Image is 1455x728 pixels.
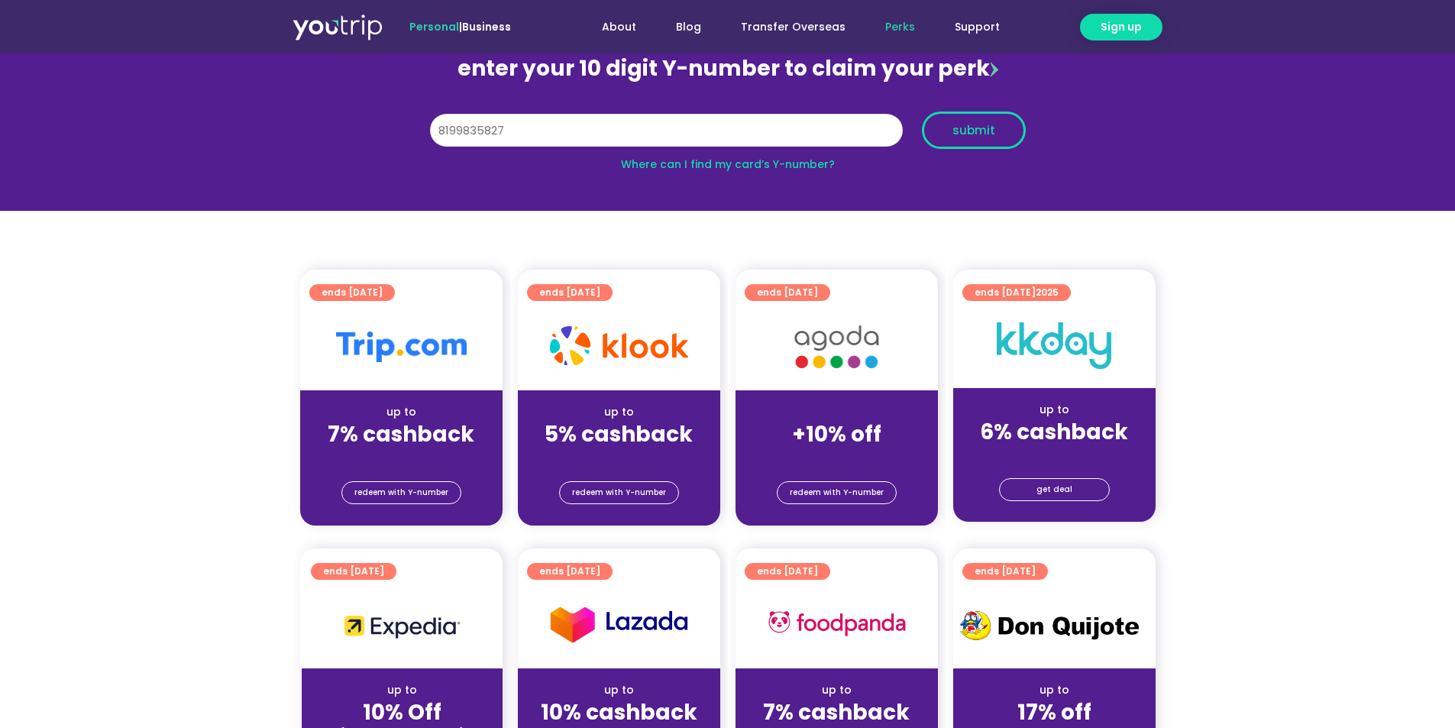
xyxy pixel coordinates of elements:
[792,419,881,449] strong: +10% off
[539,563,600,580] span: ends [DATE]
[559,481,679,504] a: redeem with Y-number
[962,284,1071,301] a: ends [DATE]2025
[354,482,448,503] span: redeem with Y-number
[1101,19,1142,35] span: Sign up
[572,482,666,503] span: redeem with Y-number
[545,419,693,449] strong: 5% cashback
[314,682,490,698] div: up to
[530,404,708,420] div: up to
[965,402,1143,418] div: up to
[1017,697,1091,727] strong: 17% off
[539,284,600,301] span: ends [DATE]
[745,563,830,580] a: ends [DATE]
[462,19,511,34] a: Business
[541,697,697,727] strong: 10% cashback
[748,448,926,464] div: (for stays only)
[621,157,835,172] a: Where can I find my card’s Y-number?
[1036,479,1072,500] span: get deal
[309,284,395,301] a: ends [DATE]
[527,284,613,301] a: ends [DATE]
[530,682,708,698] div: up to
[975,563,1036,580] span: ends [DATE]
[311,563,396,580] a: ends [DATE]
[363,697,441,727] strong: 10% Off
[409,19,459,34] span: Personal
[865,13,935,41] a: Perks
[748,682,926,698] div: up to
[1080,14,1162,40] a: Sign up
[312,448,490,464] div: (for stays only)
[965,446,1143,462] div: (for stays only)
[552,13,1020,41] nav: Menu
[777,481,897,504] a: redeem with Y-number
[922,112,1026,149] button: submit
[721,13,865,41] a: Transfer Overseas
[312,404,490,420] div: up to
[409,19,511,34] span: |
[999,478,1110,501] a: get deal
[763,697,910,727] strong: 7% cashback
[430,114,903,147] input: 10 digit Y-number (e.g. 8123456789)
[965,682,1143,698] div: up to
[582,13,656,41] a: About
[823,404,851,419] span: up to
[656,13,721,41] a: Blog
[328,419,474,449] strong: 7% cashback
[322,284,383,301] span: ends [DATE]
[757,284,818,301] span: ends [DATE]
[1036,286,1059,299] span: 2025
[530,448,708,464] div: (for stays only)
[323,563,384,580] span: ends [DATE]
[975,284,1059,301] span: ends [DATE]
[935,13,1020,41] a: Support
[341,481,461,504] a: redeem with Y-number
[430,112,1026,160] form: Y Number
[980,417,1128,447] strong: 6% cashback
[790,482,884,503] span: redeem with Y-number
[757,563,818,580] span: ends [DATE]
[962,563,1048,580] a: ends [DATE]
[952,125,995,136] span: submit
[422,49,1033,89] div: enter your 10 digit Y-number to claim your perk
[527,563,613,580] a: ends [DATE]
[745,284,830,301] a: ends [DATE]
